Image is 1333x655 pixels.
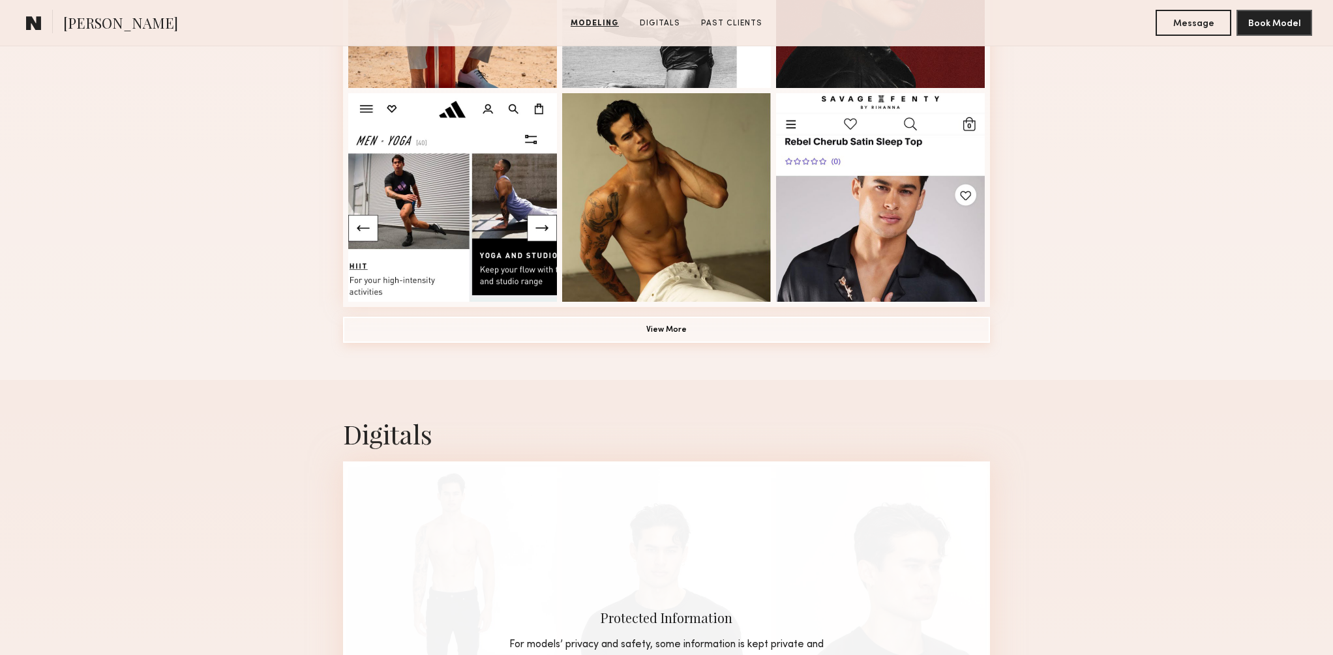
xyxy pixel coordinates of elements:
[1156,10,1231,36] button: Message
[343,416,990,451] div: Digitals
[696,18,768,29] a: Past Clients
[565,18,624,29] a: Modeling
[343,317,990,343] button: View More
[635,18,685,29] a: Digitals
[63,13,178,36] span: [PERSON_NAME]
[1236,17,1312,28] a: Book Model
[1236,10,1312,36] button: Book Model
[500,609,833,626] div: Protected Information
